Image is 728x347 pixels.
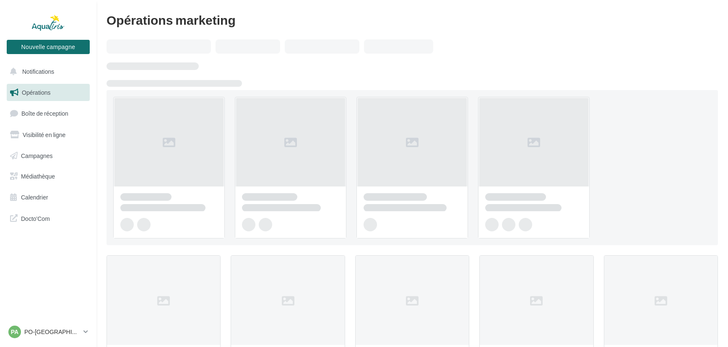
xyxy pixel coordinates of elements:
button: Nouvelle campagne [7,40,90,54]
span: Médiathèque [21,173,55,180]
a: PA PO-[GEOGRAPHIC_DATA]-HERAULT [7,324,90,340]
a: Opérations [5,84,91,101]
a: Campagnes [5,147,91,165]
span: Notifications [22,68,54,75]
span: Calendrier [21,194,48,201]
p: PO-[GEOGRAPHIC_DATA]-HERAULT [24,328,80,336]
span: Boîte de réception [21,110,68,117]
a: Docto'Com [5,210,91,227]
span: Visibilité en ligne [23,131,65,138]
a: Calendrier [5,189,91,206]
span: PA [11,328,18,336]
a: Boîte de réception [5,104,91,122]
a: Médiathèque [5,168,91,185]
a: Visibilité en ligne [5,126,91,144]
button: Notifications [5,63,88,80]
span: Campagnes [21,152,53,159]
div: Opérations marketing [107,13,718,26]
span: Opérations [22,89,50,96]
span: Docto'Com [21,213,50,224]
